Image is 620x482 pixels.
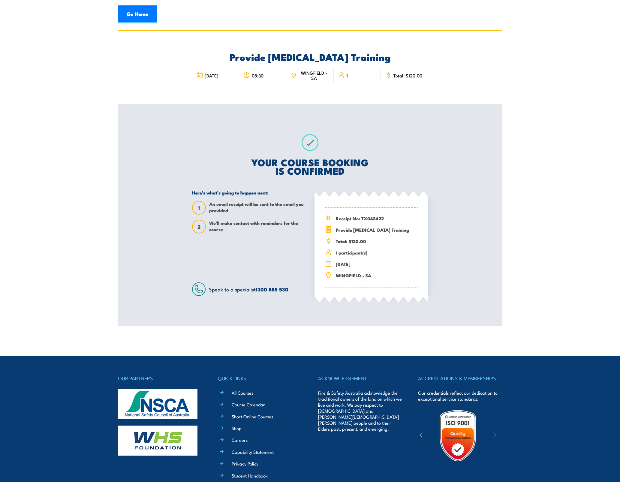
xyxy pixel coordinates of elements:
h4: ACKNOWLEDGEMENT [318,374,402,382]
a: 1300 885 530 [256,285,288,293]
a: Go Home [118,5,157,23]
span: Provide [MEDICAL_DATA] Training [336,226,418,233]
a: Privacy Policy [232,460,258,467]
a: Student Handbook [232,472,268,479]
img: nsca-logo-footer [118,389,197,419]
span: Receipt No: TX048622 [336,215,418,222]
span: Total: $120.00 [336,238,418,245]
a: Shop [232,425,242,431]
span: 1 participant(s) [336,249,418,256]
h2: YOUR COURSE BOOKING IS CONFIRMED [192,158,428,175]
h4: QUICK LINKS [218,374,302,382]
span: WINGFIELD - SA [336,272,418,279]
h5: Here’s what’s going to happen next: [192,190,306,195]
span: [DATE] [205,73,218,78]
span: WINGFIELD - SA [299,70,330,80]
a: Capability Statement [232,449,274,455]
p: Our credentials reflect our dedication to exceptional service standards. [418,390,502,402]
a: Short Online Courses [232,413,273,420]
a: Careers [232,437,248,443]
img: ewpa-logo [484,425,536,446]
h2: Provide [MEDICAL_DATA] Training [192,53,428,61]
p: Fire & Safety Australia acknowledge the traditional owners of the land on which we live and work.... [318,390,402,432]
span: We’ll make contact with reminders for the course [209,220,306,233]
span: An email receipt will be sent to the email you provided [209,201,306,215]
a: All Courses [232,390,253,396]
h4: OUR PARTNERS [118,374,202,382]
span: 08:30 [252,73,263,78]
h4: ACCREDITATIONS & MEMBERSHIPS [418,374,502,382]
img: whs-logo-footer [118,426,197,456]
span: 1 [346,73,348,78]
span: [DATE] [336,261,418,267]
span: 2 [193,224,205,230]
span: Total: $120.00 [393,73,422,78]
img: Untitled design (19) [432,409,484,462]
span: 1 [193,205,205,211]
a: Course Calendar [232,401,265,408]
span: Speak to a specialist [209,285,288,293]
